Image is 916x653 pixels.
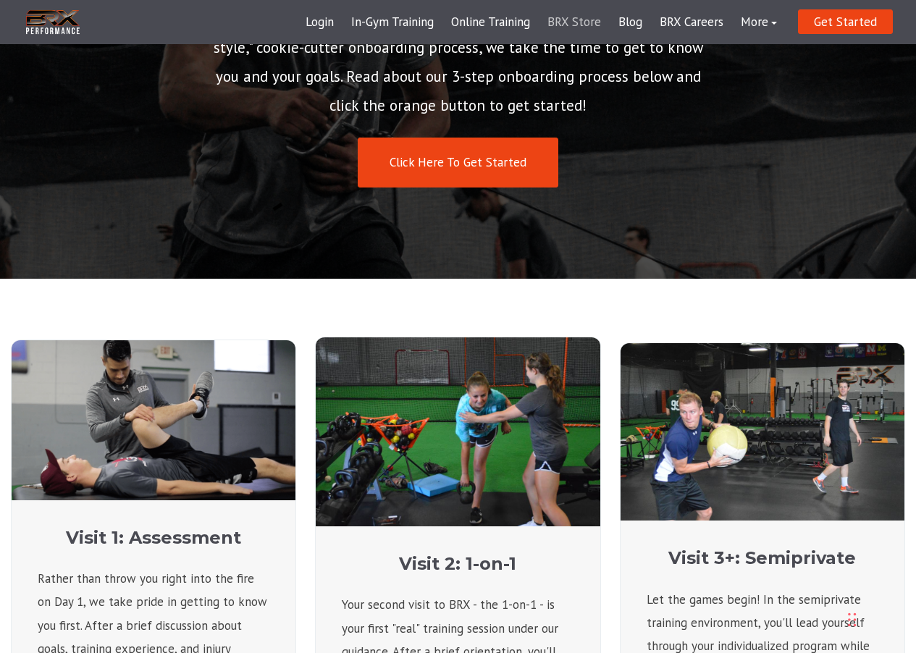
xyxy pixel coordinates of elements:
iframe: Chat Widget [702,497,916,653]
img: Screen-Shot-2019-04-04-at-12.38.19-PM [12,340,295,500]
a: Click Here To Get Started [358,138,558,188]
a: BRX Careers [651,5,732,40]
strong: Visit 1: Assessment [66,527,241,548]
img: Johnson-copy [621,343,904,521]
a: In-Gym Training [343,5,442,40]
strong: Visit 2: 1-on-1 [399,553,516,574]
img: Strowig [316,337,600,526]
img: BRX Transparent Logo-2 [24,7,82,37]
div: Navigation Menu [297,5,786,40]
strong: Visit 3+: Semiprivate [668,547,856,568]
a: Online Training [442,5,539,40]
div: Drag [848,598,857,641]
a: More [732,5,786,40]
a: Blog [610,5,651,40]
a: BRX Store [539,5,610,40]
a: Login [297,5,343,40]
a: Get Started [798,9,893,34]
